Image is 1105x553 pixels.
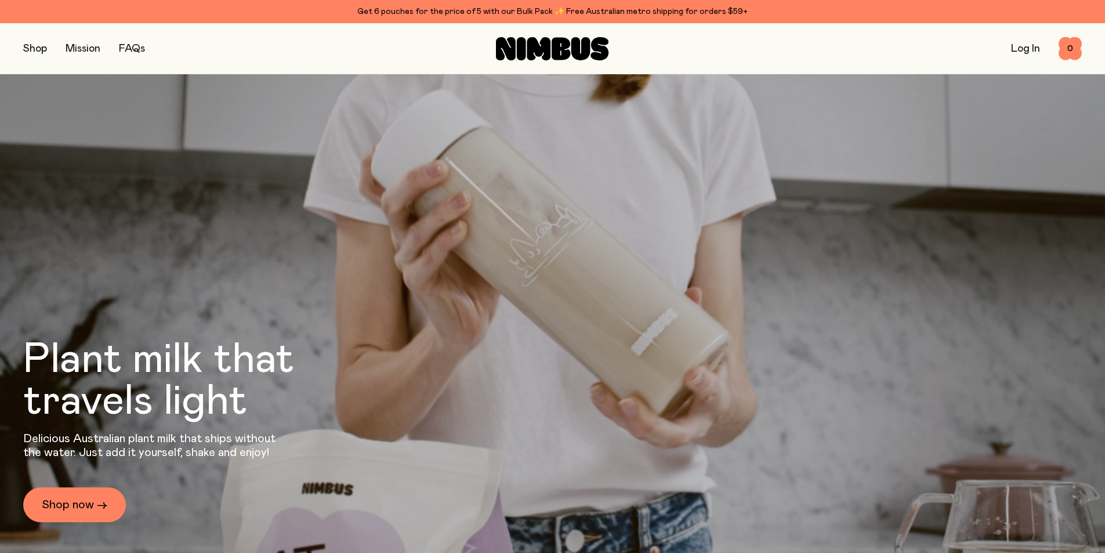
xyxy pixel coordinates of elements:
div: Get 6 pouches for the price of 5 with our Bulk Pack ✨ Free Australian metro shipping for orders $59+ [23,5,1082,19]
button: 0 [1059,37,1082,60]
p: Delicious Australian plant milk that ships without the water. Just add it yourself, shake and enjoy! [23,432,283,460]
a: Mission [66,44,100,54]
h1: Plant milk that travels light [23,339,357,422]
a: Shop now → [23,487,126,522]
a: Log In [1011,44,1040,54]
a: FAQs [119,44,145,54]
